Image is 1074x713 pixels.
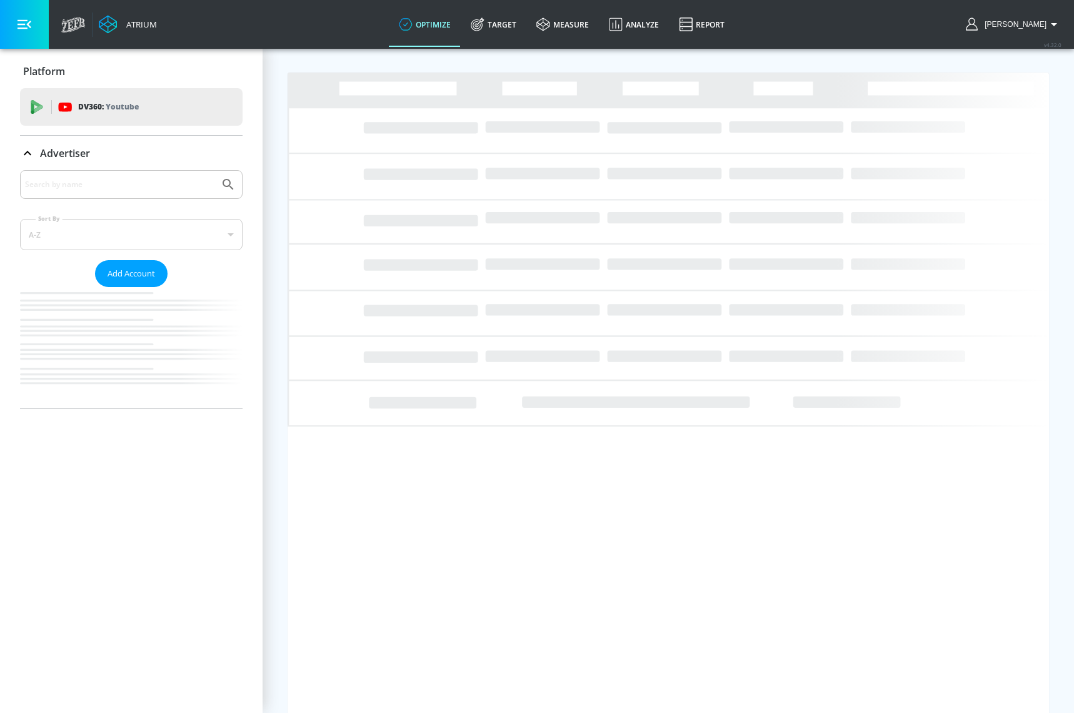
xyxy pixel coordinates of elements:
[20,287,243,408] nav: list of Advertiser
[20,88,243,126] div: DV360: Youtube
[20,136,243,171] div: Advertiser
[95,260,168,287] button: Add Account
[20,54,243,89] div: Platform
[106,100,139,113] p: Youtube
[36,215,63,223] label: Sort By
[20,219,243,250] div: A-Z
[389,2,461,47] a: optimize
[980,20,1046,29] span: login as: kylie.geatz@zefr.com
[461,2,526,47] a: Target
[966,17,1061,32] button: [PERSON_NAME]
[526,2,599,47] a: measure
[108,266,155,281] span: Add Account
[78,100,139,114] p: DV360:
[25,176,214,193] input: Search by name
[23,64,65,78] p: Platform
[99,15,157,34] a: Atrium
[669,2,735,47] a: Report
[121,19,157,30] div: Atrium
[40,146,90,160] p: Advertiser
[20,170,243,408] div: Advertiser
[599,2,669,47] a: Analyze
[1044,41,1061,48] span: v 4.32.0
